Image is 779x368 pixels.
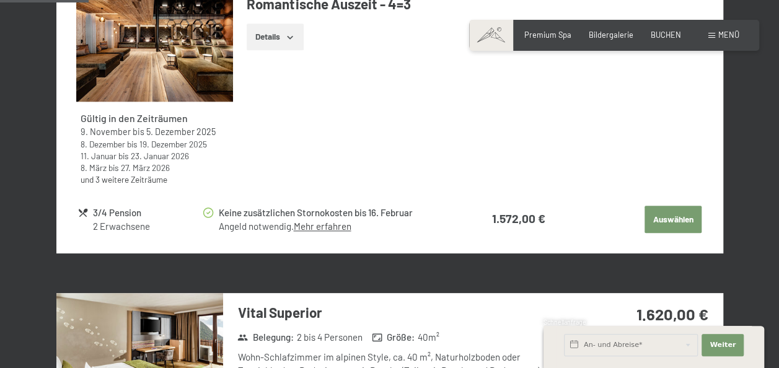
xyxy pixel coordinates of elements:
time: 27.03.2026 [121,162,170,173]
a: Bildergalerie [589,30,633,40]
div: bis [81,162,228,173]
span: 40 m² [418,331,439,344]
div: bis [81,138,228,150]
time: 19.12.2025 [139,139,207,149]
div: Angeld notwendig. [218,220,451,233]
time: 08.12.2025 [81,139,125,149]
time: 05.12.2025 [146,126,216,137]
span: Weiter [710,340,736,350]
time: 08.03.2026 [81,162,107,173]
div: 3/4 Pension [93,206,201,220]
div: bis [81,150,228,162]
div: 2 Erwachsene [93,220,201,233]
strong: Größe : [372,331,415,344]
strong: Belegung : [237,331,294,344]
button: Weiter [702,334,744,356]
a: Mehr erfahren [293,221,351,232]
a: Premium Spa [524,30,571,40]
time: 23.01.2026 [131,151,189,161]
span: Menü [718,30,739,40]
time: 09.11.2025 [81,126,131,137]
strong: 1.572,00 € [492,211,545,226]
h3: Vital Superior [238,303,573,322]
button: Details [247,24,303,51]
span: 2 bis 4 Personen [296,331,362,344]
div: bis [81,126,228,138]
strong: 1.620,00 € [636,304,708,323]
time: 11.01.2026 [81,151,117,161]
a: BUCHEN [651,30,681,40]
span: Schnellanfrage [544,318,586,326]
a: und 3 weitere Zeiträume [81,174,167,185]
div: Keine zusätzlichen Stornokosten bis 16. Februar [218,206,451,220]
button: Auswählen [645,206,702,233]
strong: Gültig in den Zeiträumen [81,112,188,124]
